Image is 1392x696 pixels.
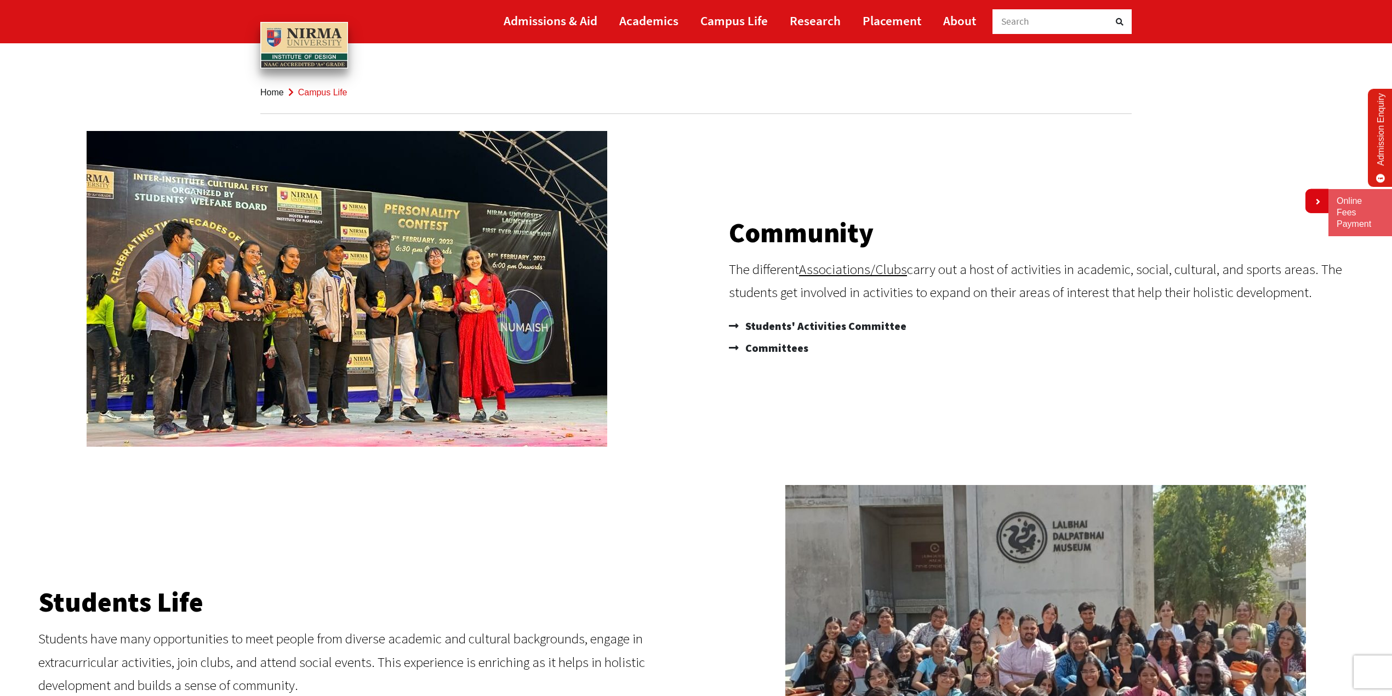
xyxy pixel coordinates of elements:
[729,258,1381,304] div: The different carry out a host of activities in academic, social, cultural, and sports areas. The...
[729,315,1381,337] a: Students' Activities Committee
[943,8,976,33] a: About
[260,71,1132,114] nav: breadcrumb
[1001,15,1030,27] span: Search
[743,315,906,337] span: Students' Activities Committee
[790,8,841,33] a: Research
[729,219,1381,247] h2: Community
[504,8,597,33] a: Admissions & Aid
[87,131,607,447] img: IMG-20230217-WA00561-950x576
[729,337,1381,359] a: Committees
[619,8,678,33] a: Academics
[863,8,921,33] a: Placement
[799,260,907,278] a: Associations/Clubs
[298,88,347,97] span: Campus Life
[38,589,691,616] h2: Students Life
[1337,196,1384,230] a: Online Fees Payment
[700,8,768,33] a: Campus Life
[260,22,348,69] img: main_logo
[743,337,808,359] span: Committees
[260,88,284,97] a: Home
